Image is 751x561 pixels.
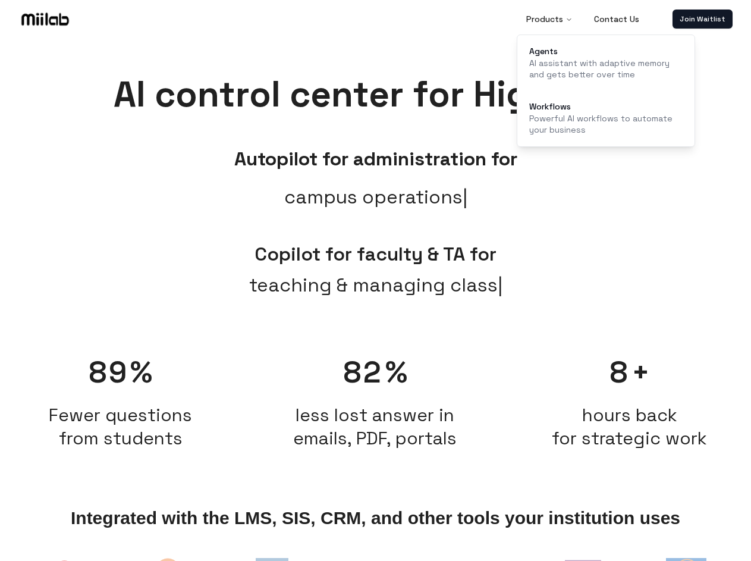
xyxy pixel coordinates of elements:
a: Join Waitlist [673,10,733,29]
span: Copilot for faculty & TA for [254,242,497,266]
span: % [385,353,407,391]
span: 89 [89,353,128,391]
span: 8 [609,353,630,391]
span: AI control center for Higher Ed [114,71,638,117]
button: Products [517,7,582,31]
span: + [631,353,650,391]
nav: Main [517,7,649,31]
span: 82 [343,353,383,391]
span: Integrated with the LMS, SIS, CRM, and other tools your institution uses [71,508,680,528]
span: % [130,353,152,391]
span: hours back for strategic work [552,403,707,450]
span: campus operations [284,183,467,211]
img: Logo [19,10,71,28]
h2: less lost answer in emails, PDF, portals [254,403,497,450]
span: teaching & managing class [249,271,502,299]
a: Contact Us [585,7,649,31]
b: Autopilot for administration for [234,147,517,171]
